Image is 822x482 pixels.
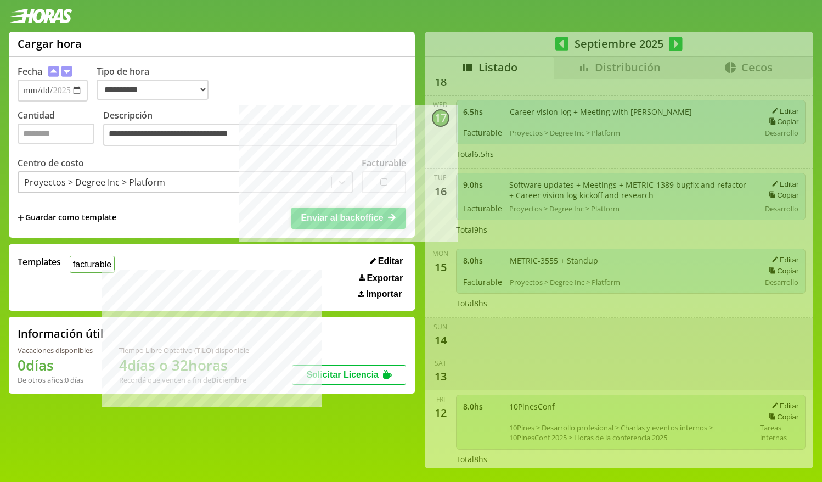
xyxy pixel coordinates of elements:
[18,157,84,169] label: Centro de costo
[367,273,403,283] span: Exportar
[97,80,209,100] select: Tipo de hora
[306,370,379,379] span: Solicitar Licencia
[362,157,406,169] label: Facturable
[18,355,93,375] h1: 0 días
[24,176,165,188] div: Proyectos > Degree Inc > Platform
[119,375,249,385] div: Recordá que vencen a fin de
[119,345,249,355] div: Tiempo Libre Optativo (TiLO) disponible
[211,375,246,385] b: Diciembre
[119,355,249,375] h1: 4 días o 32 horas
[18,345,93,355] div: Vacaciones disponibles
[18,124,94,144] input: Cantidad
[292,365,406,385] button: Solicitar Licencia
[18,256,61,268] span: Templates
[18,375,93,385] div: De otros años: 0 días
[18,65,42,77] label: Fecha
[18,36,82,51] h1: Cargar hora
[9,9,72,23] img: logotipo
[301,213,383,222] span: Enviar al backoffice
[356,273,406,284] button: Exportar
[18,212,24,224] span: +
[18,109,103,149] label: Cantidad
[18,212,116,224] span: +Guardar como template
[291,208,406,228] button: Enviar al backoffice
[97,65,217,102] label: Tipo de hora
[103,109,406,149] label: Descripción
[366,289,402,299] span: Importar
[70,256,115,273] button: facturable
[18,326,104,341] h2: Información útil
[367,256,406,267] button: Editar
[378,256,403,266] span: Editar
[103,124,397,147] textarea: Descripción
